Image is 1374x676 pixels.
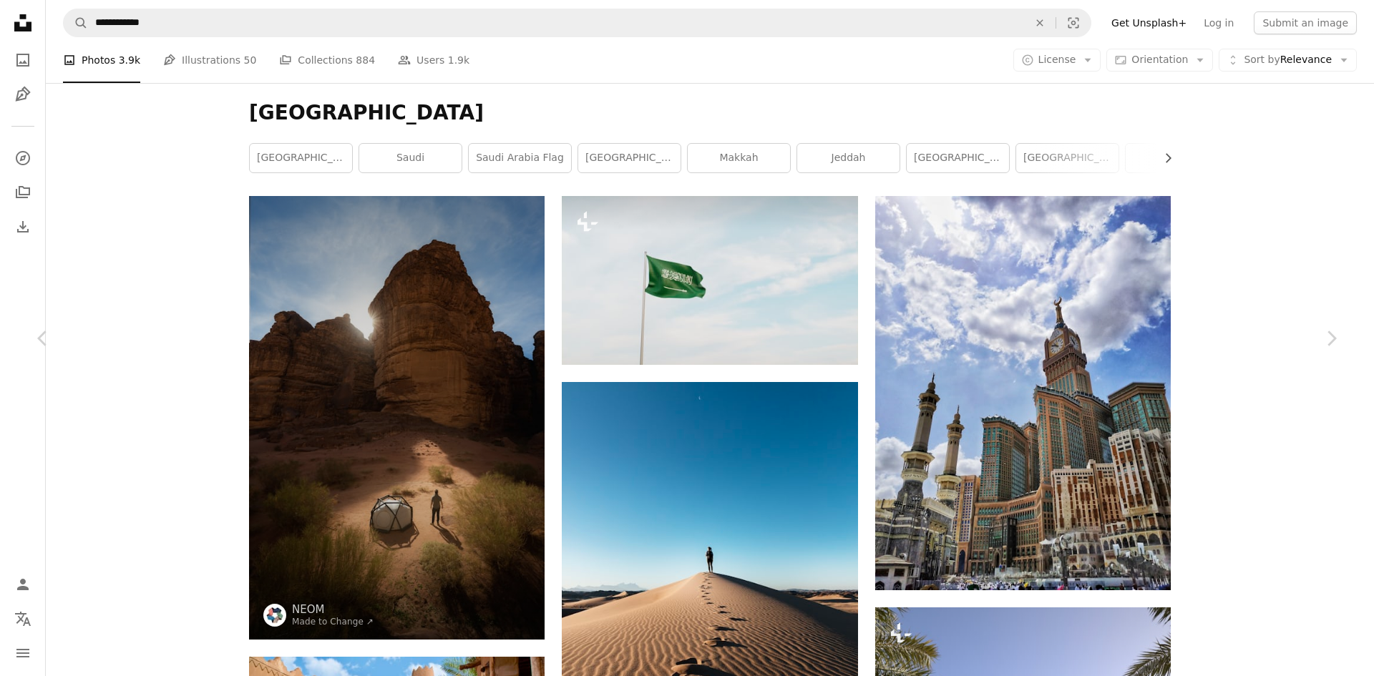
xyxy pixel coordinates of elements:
a: jeddah [797,144,900,172]
button: Orientation [1106,49,1213,72]
a: Collections 884 [279,37,375,83]
a: Illustrations [9,80,37,109]
a: a person standing on top of a sand dune [562,597,857,610]
a: Download History [9,212,37,241]
a: Collections [9,178,37,207]
a: Users 1.9k [398,37,469,83]
img: Go to NEOM's profile [263,604,286,627]
a: Illustrations 50 [163,37,256,83]
button: Search Unsplash [64,9,88,36]
span: Orientation [1131,54,1188,65]
a: Log in [1195,11,1242,34]
a: Next [1288,270,1374,407]
button: Menu [9,639,37,667]
a: a man standing next to a tent in the desert [249,411,545,423]
img: brown high rise buildin [875,196,1171,590]
a: [GEOGRAPHIC_DATA] [250,144,352,172]
span: 50 [244,52,257,68]
form: Find visuals sitewide [63,9,1091,37]
a: NEOM [292,602,374,617]
a: [GEOGRAPHIC_DATA] [907,144,1009,172]
button: Clear [1024,9,1056,36]
button: License [1013,49,1101,72]
a: a green flag flying in the wind on a cloudy day [562,274,857,287]
span: 884 [356,52,375,68]
a: saudi [359,144,462,172]
span: Relevance [1244,53,1332,67]
button: scroll list to the right [1155,144,1171,172]
a: Photos [9,46,37,74]
a: Get Unsplash+ [1103,11,1195,34]
button: Sort byRelevance [1219,49,1357,72]
h1: [GEOGRAPHIC_DATA] [249,100,1171,126]
span: License [1038,54,1076,65]
a: Made to Change ↗ [292,617,374,627]
a: [GEOGRAPHIC_DATA] [578,144,681,172]
img: a man standing next to a tent in the desert [249,196,545,640]
a: Log in / Sign up [9,570,37,599]
a: brown high rise buildin [875,386,1171,399]
button: Submit an image [1254,11,1357,34]
img: a green flag flying in the wind on a cloudy day [562,196,857,365]
span: 1.9k [448,52,469,68]
a: nature [1126,144,1228,172]
a: makkah [688,144,790,172]
span: Sort by [1244,54,1280,65]
button: Language [9,604,37,633]
a: Explore [9,144,37,172]
button: Visual search [1056,9,1091,36]
a: [GEOGRAPHIC_DATA] [1016,144,1119,172]
a: saudi arabia flag [469,144,571,172]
